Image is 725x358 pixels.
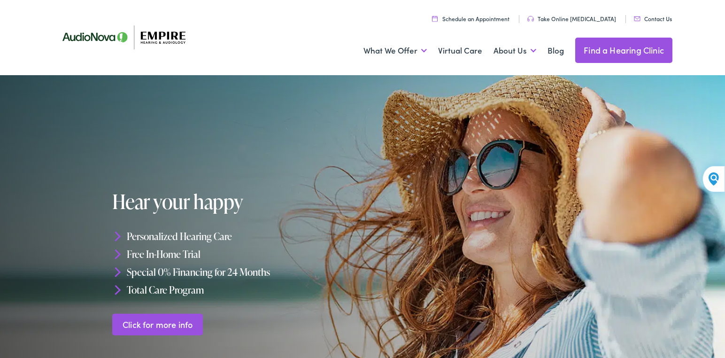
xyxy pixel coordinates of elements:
[363,33,427,68] a: What We Offer
[432,16,438,22] img: utility icon
[575,38,672,63] a: Find a Hearing Clinic
[634,15,672,23] a: Contact Us
[527,16,534,22] img: utility icon
[112,191,366,212] h1: Hear your happy
[494,33,536,68] a: About Us
[112,313,203,335] a: Click for more info
[438,33,482,68] a: Virtual Care
[112,263,366,281] li: Special 0% Financing for 24 Months
[527,15,616,23] a: Take Online [MEDICAL_DATA]
[112,245,366,263] li: Free In-Home Trial
[432,15,509,23] a: Schedule an Appointment
[548,33,564,68] a: Blog
[112,280,366,298] li: Total Care Program
[112,227,366,245] li: Personalized Hearing Care
[634,16,640,21] img: utility icon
